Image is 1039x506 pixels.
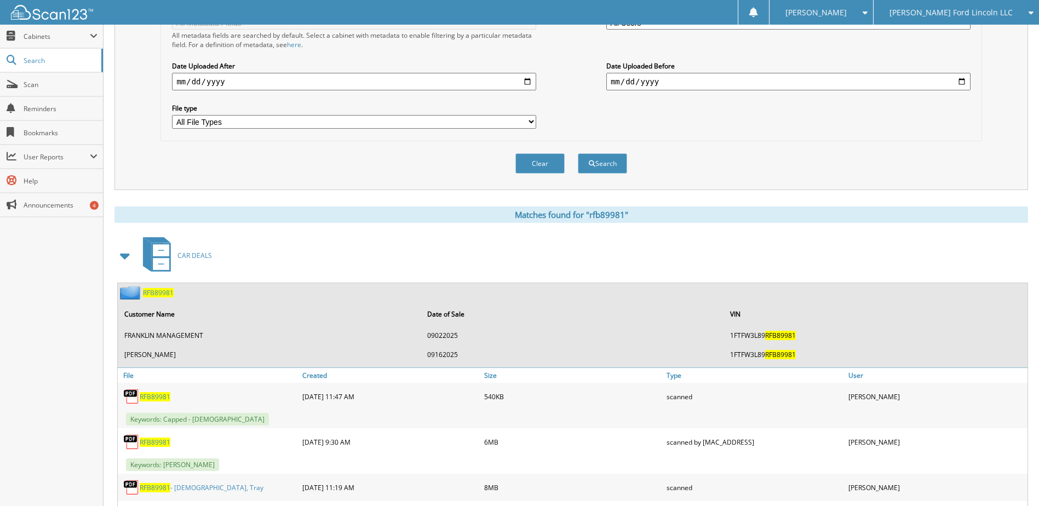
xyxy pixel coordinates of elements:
[24,104,97,113] span: Reminders
[126,458,219,471] span: Keywords: [PERSON_NAME]
[300,476,481,498] div: [DATE] 11:19 AM
[123,479,140,496] img: PDF.png
[481,431,663,453] div: 6MB
[140,483,170,492] span: RFB89981
[664,431,846,453] div: scanned by [MAC_ADDRESS]
[765,331,796,340] span: RFB89981
[725,326,1026,344] td: 1FTFW3L89
[114,206,1028,223] div: Matches found for "rfb89981"
[24,152,90,162] span: User Reports
[123,434,140,450] img: PDF.png
[172,104,536,113] label: File type
[24,32,90,41] span: Cabinets
[123,388,140,405] img: PDF.png
[422,346,724,364] td: 09162025
[143,288,174,297] a: RFB89981
[765,350,796,359] span: RFB89981
[481,386,663,407] div: 540KB
[785,9,847,16] span: [PERSON_NAME]
[606,73,971,90] input: end
[11,5,93,20] img: scan123-logo-white.svg
[177,251,212,260] span: CAR DEALS
[172,61,536,71] label: Date Uploaded After
[172,73,536,90] input: start
[422,326,724,344] td: 09022025
[984,453,1039,506] iframe: Chat Widget
[422,303,724,325] th: Date of Sale
[846,476,1027,498] div: [PERSON_NAME]
[140,392,170,401] a: RFB89981
[300,386,481,407] div: [DATE] 11:47 AM
[664,368,846,383] a: Type
[846,386,1027,407] div: [PERSON_NAME]
[725,346,1026,364] td: 1FTFW3L89
[140,438,170,447] a: RFB89981
[119,303,421,325] th: Customer Name
[119,326,421,344] td: FRANKLIN MANAGEMENT
[889,9,1013,16] span: [PERSON_NAME] Ford Lincoln LLC
[300,431,481,453] div: [DATE] 9:30 AM
[578,153,627,174] button: Search
[300,368,481,383] a: Created
[846,431,1027,453] div: [PERSON_NAME]
[90,201,99,210] div: 4
[515,153,565,174] button: Clear
[725,303,1026,325] th: VIN
[172,31,536,49] div: All metadata fields are searched by default. Select a cabinet with metadata to enable filtering b...
[24,128,97,137] span: Bookmarks
[664,476,846,498] div: scanned
[481,476,663,498] div: 8MB
[136,234,212,277] a: CAR DEALS
[24,56,96,65] span: Search
[118,368,300,383] a: File
[481,368,663,383] a: Size
[24,80,97,89] span: Scan
[664,386,846,407] div: scanned
[140,483,263,492] a: RFB89981- [DEMOGRAPHIC_DATA], Tray
[24,200,97,210] span: Announcements
[120,286,143,300] img: folder2.png
[126,413,269,426] span: Keywords: Capped - [DEMOGRAPHIC_DATA]
[119,346,421,364] td: [PERSON_NAME]
[24,176,97,186] span: Help
[287,40,301,49] a: here
[606,61,971,71] label: Date Uploaded Before
[846,368,1027,383] a: User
